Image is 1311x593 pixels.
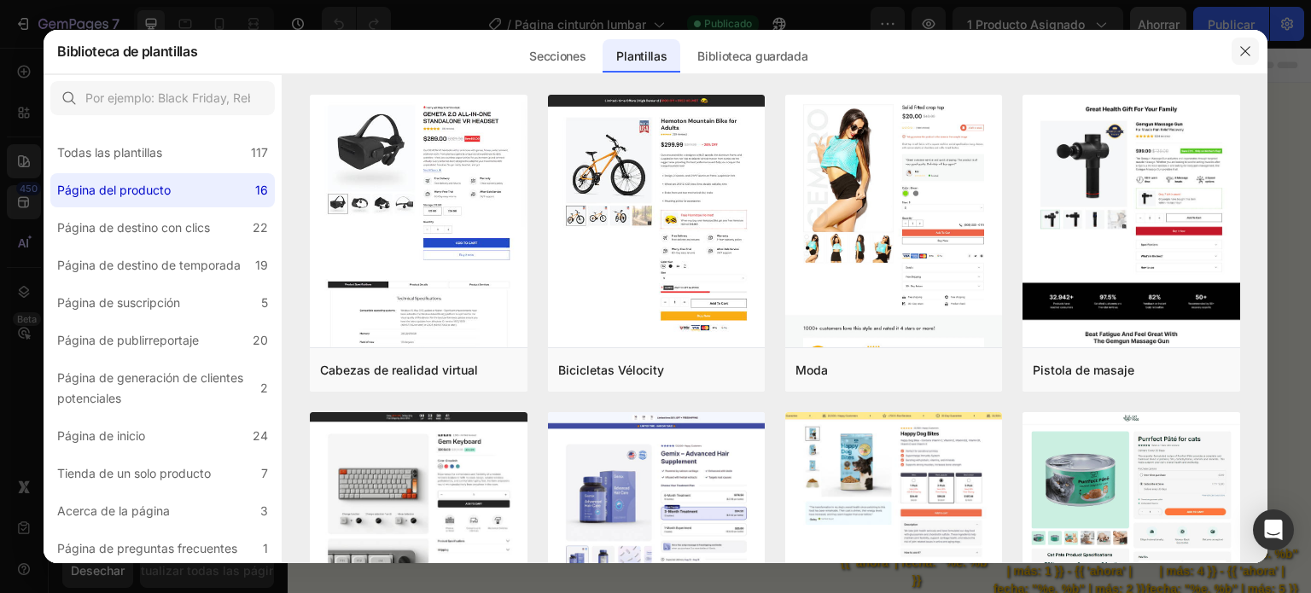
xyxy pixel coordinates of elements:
[57,428,145,443] font: Página de inicio
[251,439,261,449] button: Punto
[553,330,676,375] img: gempages_551110054657393878-cc9c01fa-2474-43af-b9db-c6d9c94abb4d.png
[320,363,478,378] font: Cabezas de realidad virtual
[261,295,268,310] font: 5
[697,49,807,63] font: Biblioteca guardada
[255,258,268,272] font: 19
[253,333,268,347] font: 20
[1033,363,1134,378] font: Pistola de masaje
[616,49,667,63] font: Plantillas
[57,258,241,272] font: Página de destino de temporada
[268,439,278,449] button: Punto
[57,466,211,480] font: Tienda de un solo producto
[558,363,664,378] font: Bicicletas Vélocity
[57,145,162,160] font: Todas las plantillas
[706,499,859,549] font: {{ 'ahora' | fecha: "%e. %b" | más: 1 }} - {{ 'ahora' | fecha: "%e. %b" | más: 2 }}
[217,439,227,449] button: Punto
[529,49,586,63] font: Secciones
[859,499,1011,549] font: {{ 'ahora' | fecha: "%e. %b" | más: 4 }} - {{ 'ahora' | fecha: "%e. %b" | más: 5 }}
[57,295,180,310] font: Página de suscripción
[555,107,890,316] font: Lumbex® Alivio rápido sin procedimientos complejos
[200,439,210,449] button: Punto
[234,439,244,449] button: Punto
[260,503,268,518] font: 3
[678,399,887,413] font: Publica la página para ver el contenido.
[1253,509,1294,550] div: Abrir Intercom Messenger
[50,81,275,115] input: Por ejemplo: Black Friday, Rebajas, etc.
[302,439,312,449] button: Punto
[688,345,811,358] font: +2.000 Ventas en Col
[795,363,828,378] font: Moda
[255,183,268,197] font: 16
[57,370,243,405] font: Página de generación de clientes potenciales
[57,43,197,60] font: Biblioteca de plantillas
[57,503,170,518] font: Acerca de la página
[617,467,643,490] font: 🛒
[263,541,268,555] font: 1
[57,183,171,197] font: Página del producto
[260,381,268,395] font: 2
[253,220,268,235] font: 22
[251,145,268,160] font: 117
[253,428,268,443] font: 24
[457,270,485,297] button: Carrusel Siguiente Flecha
[57,541,237,555] font: Página de preguntas frecuentes
[553,509,706,540] font: {{ 'ahora' | fecha: "%e. %b" }}
[57,220,210,235] font: Página de destino con clics
[923,457,948,480] font: 🎁
[285,439,295,449] button: Punto
[770,457,795,480] font: 🚚
[588,544,671,557] font: Pedido realizado
[57,333,199,347] font: Página de publirreportaje
[261,466,268,480] font: 7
